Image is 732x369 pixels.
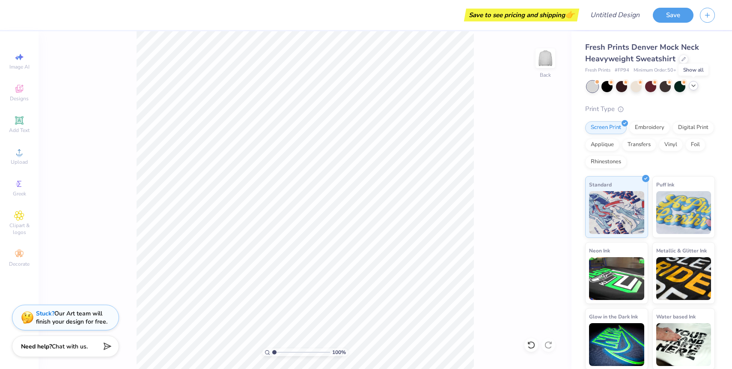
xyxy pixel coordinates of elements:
span: Metallic & Glitter Ink [656,246,707,255]
span: 👉 [565,9,574,20]
span: Upload [11,159,28,165]
span: Glow in the Dark Ink [589,312,638,321]
div: Applique [585,138,619,151]
span: Clipart & logos [4,222,34,236]
div: Digital Print [672,121,714,134]
div: Show all [678,64,708,76]
span: Puff Ink [656,180,674,189]
span: Greek [13,190,26,197]
span: Fresh Prints [585,67,610,74]
div: Save to see pricing and shipping [466,9,577,21]
button: Save [653,8,693,23]
span: 100 % [332,348,346,356]
span: Decorate [9,261,30,267]
span: Fresh Prints Denver Mock Neck Heavyweight Sweatshirt [585,42,699,64]
span: Chat with us. [52,342,88,351]
div: Back [540,71,551,79]
img: Puff Ink [656,191,711,234]
img: Back [537,50,554,67]
strong: Need help? [21,342,52,351]
span: Minimum Order: 50 + [634,67,676,74]
img: Standard [589,191,644,234]
span: Image AI [9,63,30,70]
div: Rhinestones [585,156,627,168]
img: Glow in the Dark Ink [589,323,644,366]
img: Water based Ink [656,323,711,366]
img: Metallic & Glitter Ink [656,257,711,300]
strong: Stuck? [36,309,54,318]
div: Vinyl [659,138,683,151]
div: Print Type [585,104,715,114]
div: Embroidery [629,121,670,134]
img: Neon Ink [589,257,644,300]
input: Untitled Design [583,6,646,24]
div: Screen Print [585,121,627,134]
span: Designs [10,95,29,102]
span: Standard [589,180,612,189]
span: Add Text [9,127,30,134]
span: Water based Ink [656,312,696,321]
span: # FP94 [615,67,629,74]
span: Neon Ink [589,246,610,255]
div: Foil [685,138,705,151]
div: Our Art team will finish your design for free. [36,309,107,326]
div: Transfers [622,138,656,151]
